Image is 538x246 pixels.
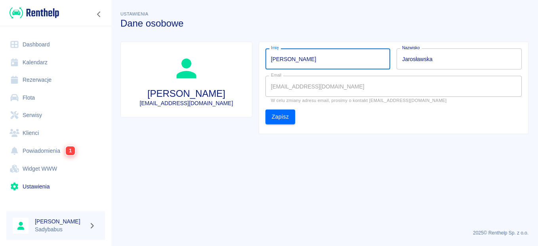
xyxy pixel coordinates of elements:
[120,18,528,29] h3: Dane osobowe
[402,45,420,51] label: Nazwisko
[35,217,86,225] h6: [PERSON_NAME]
[6,124,105,142] a: Klienci
[66,146,75,156] span: 1
[10,6,59,19] img: Renthelp logo
[271,45,279,51] label: Imię
[271,72,281,78] label: Email
[139,99,233,108] p: [EMAIL_ADDRESS][DOMAIN_NAME]
[147,88,225,99] h3: [PERSON_NAME]
[6,89,105,107] a: Flota
[6,36,105,54] a: Dashboard
[6,106,105,124] a: Serwisy
[120,12,149,16] span: Ustawienia
[6,6,59,19] a: Renthelp logo
[6,178,105,196] a: Ustawienia
[6,71,105,89] a: Rezerwacje
[6,160,105,178] a: Widget WWW
[271,98,516,103] p: W celu zmiany adresu email, prosimy o kontakt [EMAIL_ADDRESS][DOMAIN_NAME]
[6,142,105,160] a: Powiadomienia1
[6,54,105,71] a: Kalendarz
[120,229,528,236] p: 2025 © Renthelp Sp. z o.o.
[265,110,296,124] button: Zapisz
[93,9,105,19] button: Zwiń nawigację
[35,225,86,234] p: Sadybabus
